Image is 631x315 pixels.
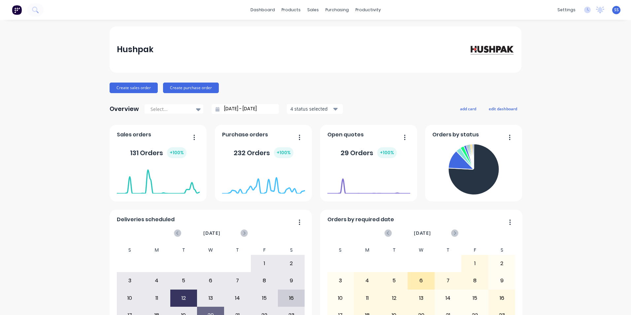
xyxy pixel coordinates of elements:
[117,290,143,306] div: 10
[251,255,278,272] div: 1
[381,272,408,289] div: 5
[117,131,151,139] span: Sales orders
[247,5,278,15] a: dashboard
[468,44,514,55] img: Hushpak
[274,147,293,158] div: + 100 %
[435,290,461,306] div: 14
[304,5,322,15] div: sales
[278,255,305,272] div: 2
[130,147,186,158] div: 131 Orders
[224,272,251,289] div: 7
[224,290,251,306] div: 14
[488,245,515,255] div: S
[167,147,186,158] div: + 100 %
[408,272,434,289] div: 6
[197,245,224,255] div: W
[116,245,144,255] div: S
[170,245,197,255] div: T
[203,229,220,237] span: [DATE]
[117,272,143,289] div: 3
[327,290,354,306] div: 10
[327,245,354,255] div: S
[354,245,381,255] div: M
[251,290,278,306] div: 15
[278,5,304,15] div: products
[414,229,431,237] span: [DATE]
[461,245,488,255] div: F
[197,272,224,289] div: 6
[462,290,488,306] div: 15
[327,272,354,289] div: 3
[110,102,139,116] div: Overview
[224,245,251,255] div: T
[251,272,278,289] div: 8
[144,272,170,289] div: 4
[290,105,332,112] div: 4 status selected
[554,5,579,15] div: settings
[354,290,381,306] div: 11
[117,43,153,56] div: Hushpak
[435,272,461,289] div: 7
[278,272,305,289] div: 9
[322,5,352,15] div: purchasing
[12,5,22,15] img: Factory
[489,272,515,289] div: 9
[110,83,158,93] button: Create sales order
[614,7,619,13] span: SS
[278,245,305,255] div: S
[432,131,479,139] span: Orders by status
[381,290,408,306] div: 12
[408,245,435,255] div: W
[251,245,278,255] div: F
[144,290,170,306] div: 11
[408,290,434,306] div: 13
[163,83,219,93] button: Create purchase order
[462,255,488,272] div: 1
[462,272,488,289] div: 8
[143,245,170,255] div: M
[489,255,515,272] div: 2
[341,147,397,158] div: 29 Orders
[171,290,197,306] div: 12
[171,272,197,289] div: 5
[377,147,397,158] div: + 100 %
[278,290,305,306] div: 16
[381,245,408,255] div: T
[489,290,515,306] div: 16
[352,5,384,15] div: productivity
[222,131,268,139] span: Purchase orders
[327,216,394,224] span: Orders by required date
[234,147,293,158] div: 232 Orders
[287,104,343,114] button: 4 status selected
[456,104,481,113] button: add card
[197,290,224,306] div: 13
[484,104,521,113] button: edit dashboard
[327,131,364,139] span: Open quotes
[435,245,462,255] div: T
[354,272,381,289] div: 4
